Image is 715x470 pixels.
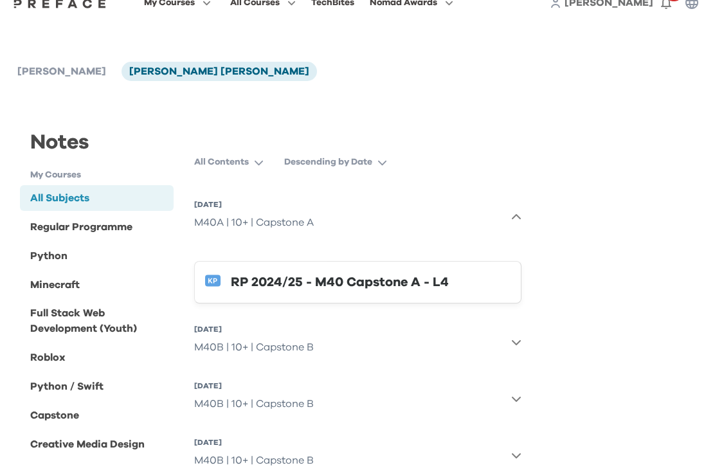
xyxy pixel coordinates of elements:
[194,194,521,240] button: [DATE]M40A | 10+ | Capstone A
[194,261,521,303] button: RP 2024/25 - M40 Capstone A - L4
[194,375,521,422] button: [DATE]M40B | 10+ | Capstone B
[30,437,145,452] div: Creative Media Design
[30,277,80,293] div: Minecraft
[194,156,249,168] p: All Contents
[194,391,314,417] div: M40B | 10+ | Capstone B
[20,127,174,168] div: Notes
[30,408,79,423] div: Capstone
[194,150,274,174] button: All Contents
[30,305,168,336] div: Full Stack Web Development (Youth)
[194,319,521,365] button: [DATE]M40B | 10+ | Capstone B
[30,190,89,206] div: All Subjects
[17,66,106,77] span: [PERSON_NAME]
[194,437,314,447] div: [DATE]
[194,199,314,210] div: [DATE]
[194,381,314,391] div: [DATE]
[284,150,397,174] button: Descending by Date
[30,168,174,182] h1: My Courses
[30,219,132,235] div: Regular Programme
[194,324,314,334] div: [DATE]
[231,272,511,293] div: RP 2024/25 - M40 Capstone A - L4
[30,379,104,394] div: Python / Swift
[194,334,314,360] div: M40B | 10+ | Capstone B
[194,210,314,235] div: M40A | 10+ | Capstone A
[30,350,66,365] div: Roblox
[284,156,372,168] p: Descending by Date
[129,66,309,77] span: [PERSON_NAME] [PERSON_NAME]
[30,248,68,264] div: Python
